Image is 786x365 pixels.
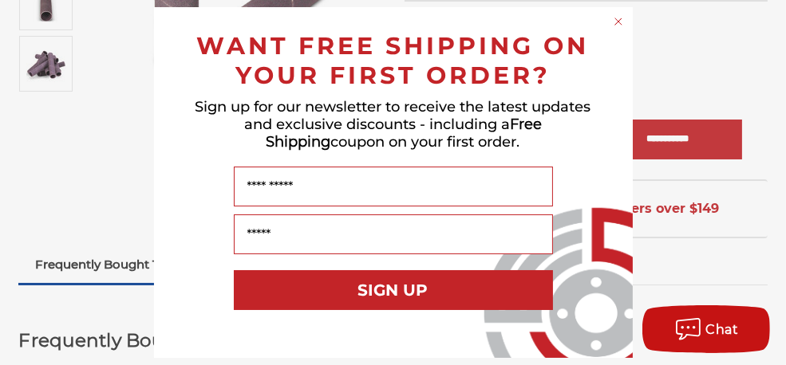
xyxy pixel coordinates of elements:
span: Free Shipping [267,116,543,151]
span: Sign up for our newsletter to receive the latest updates and exclusive discounts - including a co... [196,98,591,151]
button: SIGN UP [234,270,553,310]
button: Chat [642,305,770,353]
span: Chat [706,322,739,337]
button: Close dialog [610,14,626,29]
span: WANT FREE SHIPPING ON YOUR FIRST ORDER? [197,31,590,90]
